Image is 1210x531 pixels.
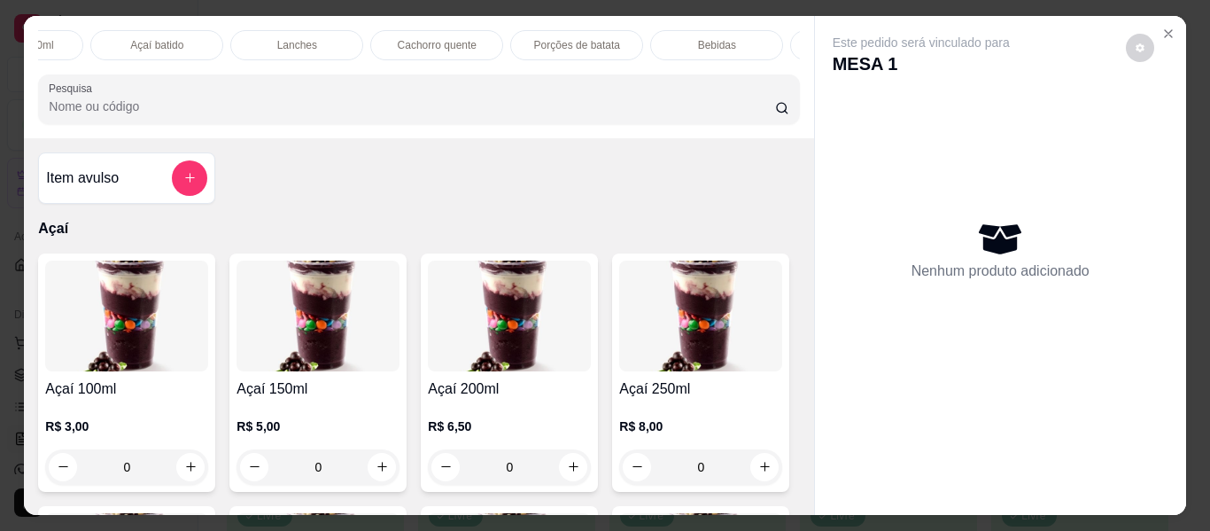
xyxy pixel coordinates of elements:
p: R$ 5,00 [237,418,399,435]
p: R$ 8,00 [619,418,782,435]
p: Cachorro quente [398,38,477,52]
p: Porções de batata [534,38,620,52]
p: Açaí batido [130,38,183,52]
h4: Açaí 150ml [237,379,399,400]
h4: Açaí 200ml [428,379,591,400]
p: Este pedido será vinculado para [833,34,1010,51]
img: product-image [45,261,208,371]
img: product-image [428,261,591,371]
input: Pesquisa [49,98,775,115]
label: Pesquisa [49,81,98,96]
p: R$ 3,00 [45,418,208,435]
h4: Item avulso [46,168,119,189]
h4: Açaí 250ml [619,379,782,400]
p: Nenhum produto adicionado [911,261,1090,282]
p: Açaí [38,218,799,239]
img: product-image [237,261,399,371]
h4: Açaí 100ml [45,379,208,400]
button: add-separate-item [172,160,207,196]
p: R$ 6,50 [428,418,591,435]
p: Bebidas [698,38,736,52]
p: MESA 1 [833,51,1010,76]
p: Lanches [277,38,317,52]
img: product-image [619,261,782,371]
button: Close [1154,20,1183,48]
button: decrease-product-quantity [1126,34,1154,62]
